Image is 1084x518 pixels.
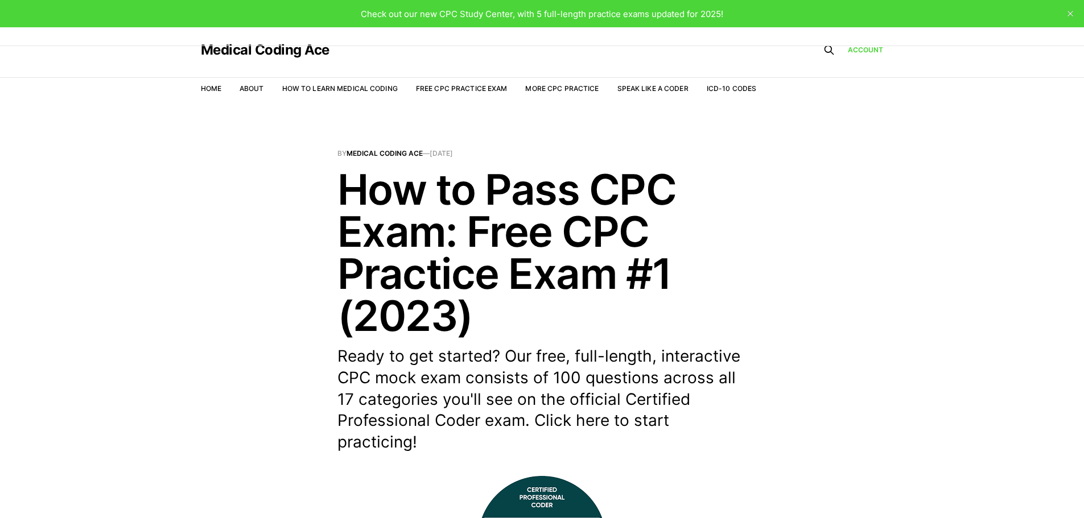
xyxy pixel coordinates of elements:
[525,84,599,93] a: More CPC Practice
[617,84,689,93] a: Speak Like a Coder
[201,84,221,93] a: Home
[240,84,264,93] a: About
[337,168,747,337] h1: How to Pass CPC Exam: Free CPC Practice Exam #1 (2023)
[337,150,747,157] span: By —
[282,84,398,93] a: How to Learn Medical Coding
[337,346,747,453] p: Ready to get started? Our free, full-length, interactive CPC mock exam consists of 100 questions ...
[361,9,723,19] span: Check out our new CPC Study Center, with 5 full-length practice exams updated for 2025!
[848,44,884,55] a: Account
[1061,5,1079,23] button: close
[347,149,423,158] a: Medical Coding Ace
[416,84,508,93] a: Free CPC Practice Exam
[430,149,453,158] time: [DATE]
[707,84,756,93] a: ICD-10 Codes
[201,43,329,57] a: Medical Coding Ace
